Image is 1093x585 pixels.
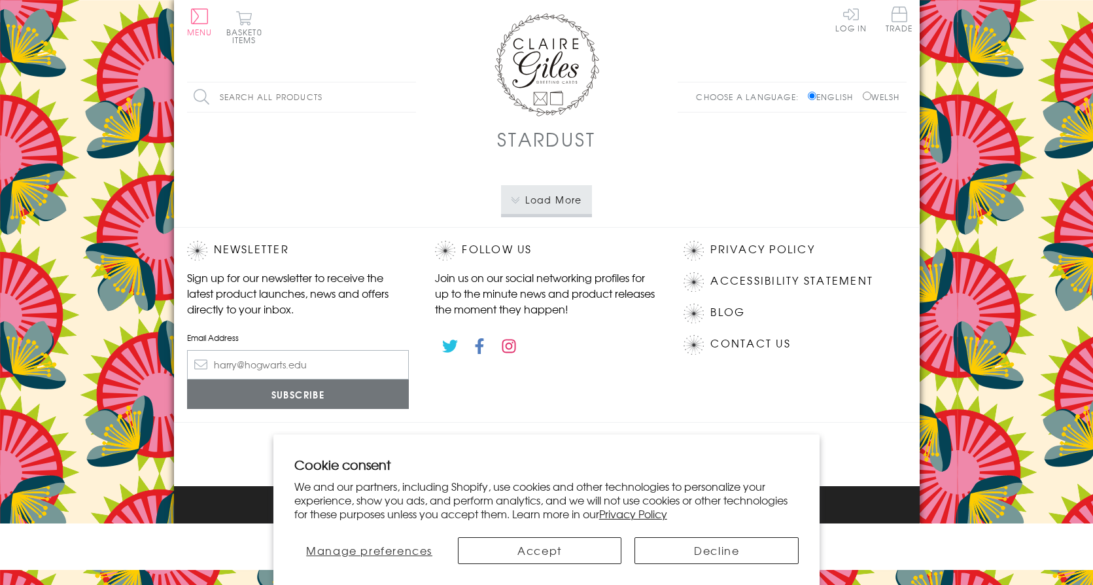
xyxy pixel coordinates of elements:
a: Trade [886,7,913,35]
label: Welsh [863,91,900,103]
h2: Cookie consent [294,455,799,474]
img: Claire Giles Greetings Cards [494,13,599,116]
button: Basket0 items [226,10,262,44]
button: Menu [187,9,213,36]
p: Join us on our social networking profiles for up to the minute news and product releases the mome... [435,270,657,317]
h1: Stardust [497,126,595,152]
button: Manage preferences [294,537,445,564]
button: Load More [501,185,592,214]
a: Blog [710,304,745,321]
a: Privacy Policy [710,241,814,258]
button: Decline [634,537,799,564]
p: We and our partners, including Shopify, use cookies and other technologies to personalize your ex... [294,480,799,520]
a: Log In [835,7,867,32]
h2: Newsletter [187,241,409,260]
a: Contact Us [710,335,790,353]
button: Accept [458,537,622,564]
span: 0 items [232,26,262,46]
input: harry@hogwarts.edu [187,350,409,380]
input: English [808,92,816,100]
label: Email Address [187,332,409,344]
p: Choose a language: [696,91,805,103]
input: Subscribe [187,380,409,409]
input: Welsh [863,92,871,100]
a: Privacy Policy [599,506,667,522]
span: Menu [187,26,213,38]
input: Search all products [187,82,416,112]
label: English [808,91,859,103]
span: Manage preferences [306,542,432,558]
input: Search [403,82,416,112]
p: Sign up for our newsletter to receive the latest product launches, news and offers directly to yo... [187,270,409,317]
h2: Follow Us [435,241,657,260]
a: Accessibility Statement [710,272,873,290]
span: Trade [886,7,913,32]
